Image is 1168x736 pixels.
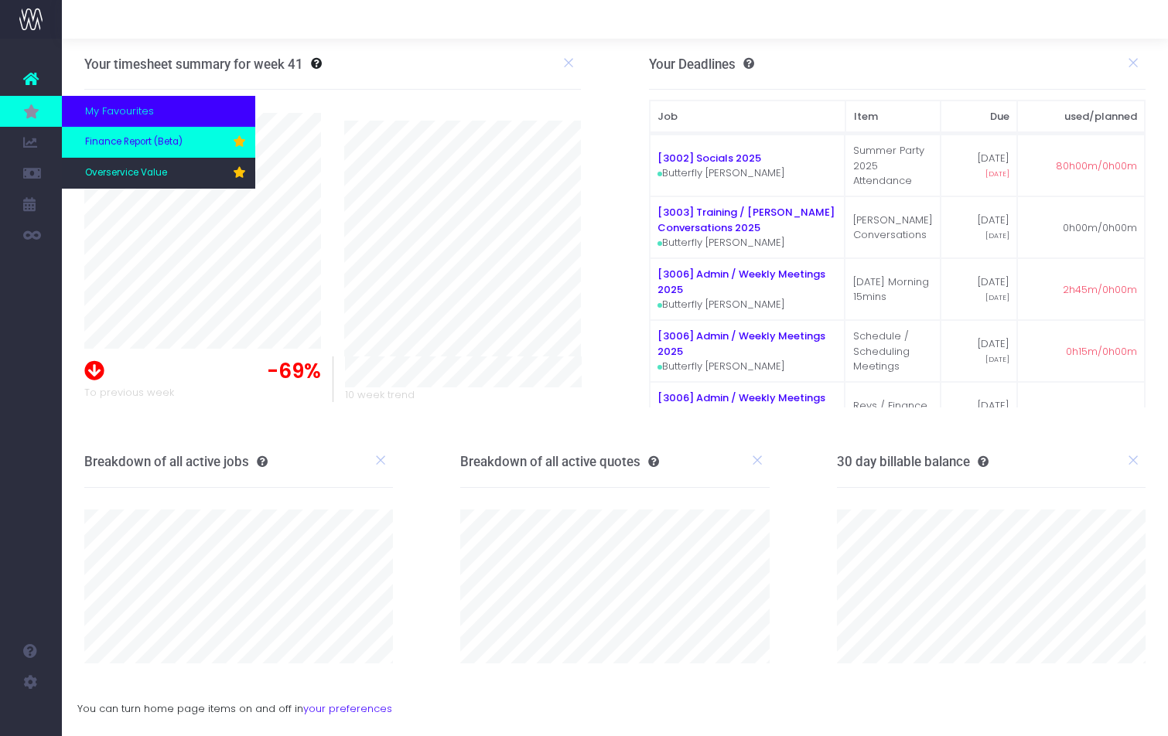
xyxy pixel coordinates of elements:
div: You can turn home page items on and off in [62,686,1168,717]
a: [3002] Socials 2025 [657,151,761,165]
td: [DATE] [941,320,1017,382]
td: [PERSON_NAME] Conversations [845,196,941,258]
span: [DATE] [985,292,1009,303]
th: Job: activate to sort column ascending [650,101,846,133]
span: [DATE] [985,354,1009,365]
td: Butterfly [PERSON_NAME] [650,258,845,320]
h3: Your Deadlines [649,56,754,72]
span: 0h15m/0h00m [1066,344,1137,359]
a: Finance Report (Beta) [62,127,255,158]
h3: Breakdown of all active quotes [460,454,659,469]
th: Item: activate to sort column ascending [845,101,940,133]
span: 2h45m/0h00m [1063,282,1137,298]
th: Due: activate to sort column ascending [941,101,1018,133]
span: 10 week trend [345,387,415,403]
span: Finance Report (Beta) [85,135,183,149]
a: your preferences [303,701,392,716]
td: [DATE] [941,258,1017,320]
td: Revs / Finance Admin [845,382,941,444]
h3: Your timesheet summary for week 41 [84,56,303,72]
a: Overservice Value [62,158,255,189]
td: Butterfly [PERSON_NAME] [650,135,845,196]
td: Butterfly [PERSON_NAME] [650,196,845,258]
td: [DATE] [941,382,1017,444]
th: used/planned: activate to sort column ascending [1017,101,1145,133]
td: [DATE] [941,135,1017,196]
span: 3h00m/0h00m [1063,406,1137,421]
span: -69% [267,356,321,387]
h3: Breakdown of all active jobs [84,454,268,469]
a: [3003] Training / [PERSON_NAME] Conversations 2025 [657,205,835,235]
span: [DATE] [985,230,1009,241]
td: [DATE] [941,196,1017,258]
span: 0h00m/0h00m [1063,220,1137,236]
h3: 30 day billable balance [837,454,989,469]
a: [3006] Admin / Weekly Meetings 2025 [657,390,825,421]
span: Overservice Value [85,166,167,180]
td: Schedule / Scheduling Meetings [845,320,941,382]
td: Butterfly [PERSON_NAME] [650,382,845,444]
img: images/default_profile_image.png [19,705,43,728]
span: To previous week [84,385,174,400]
td: Summer Party 2025 Attendance [845,135,941,196]
a: [3006] Admin / Weekly Meetings 2025 [657,329,825,359]
span: 80h00m/0h00m [1056,158,1137,174]
span: My Favourites [85,104,154,119]
td: [DATE] Morning 15mins [845,258,941,320]
td: Butterfly [PERSON_NAME] [650,320,845,382]
span: [DATE] [985,169,1009,179]
a: [3006] Admin / Weekly Meetings 2025 [657,267,825,297]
